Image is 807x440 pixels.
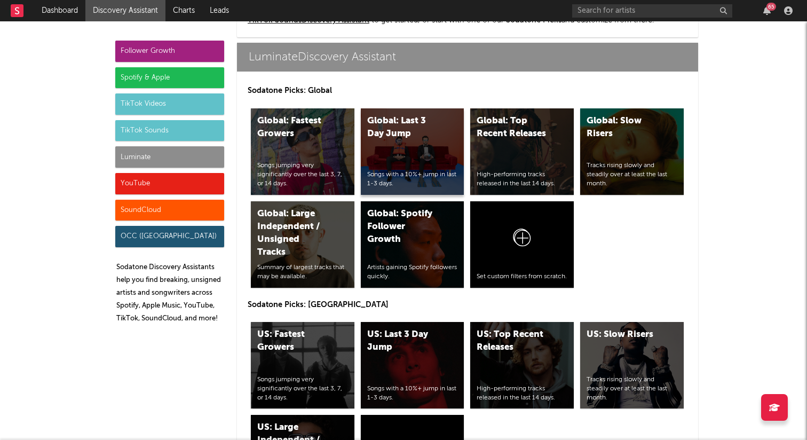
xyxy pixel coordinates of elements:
div: YouTube [115,173,224,194]
div: US: Fastest Growers [257,328,330,354]
div: Tracks rising slowly and steadily over at least the last month. [587,161,677,188]
div: Global: Slow Risers [587,115,659,140]
div: Songs jumping very significantly over the last 3, 7, or 14 days. [257,375,348,402]
a: Global: Top Recent ReleasesHigh-performing tracks released in the last 14 days. [470,108,574,195]
input: Search for artists [572,4,732,18]
div: Global: Spotify Follower Growth [367,208,440,246]
a: US: Slow RisersTracks rising slowly and steadily over at least the last month. [580,322,684,408]
a: US: Last 3 Day JumpSongs with a 10%+ jump in last 1-3 days. [361,322,464,408]
div: Songs with a 10%+ jump in last 1-3 days. [367,170,458,188]
div: SoundCloud [115,200,224,221]
a: Global: Spotify Follower GrowthArtists gaining Spotify followers quickly. [361,201,464,288]
div: Global: Top Recent Releases [477,115,549,140]
button: 65 [763,6,771,15]
div: 65 [766,3,776,11]
div: Tracks rising slowly and steadily over at least the last month. [587,375,677,402]
div: Set custom filters from scratch. [477,272,567,281]
p: Sodatone Picks: [GEOGRAPHIC_DATA] [248,298,687,311]
p: Sodatone Discovery Assistants help you find breaking, unsigned artists and songwriters across Spo... [116,261,224,325]
div: Global: Last 3 Day Jump [367,115,440,140]
a: US: Top Recent ReleasesHigh-performing tracks released in the last 14 days. [470,322,574,408]
div: TikTok Videos [115,93,224,115]
span: Sodatone Picks [506,17,561,24]
a: Global: Last 3 Day JumpSongs with a 10%+ jump in last 1-3 days. [361,108,464,195]
a: Set custom filters from scratch. [470,201,574,288]
div: US: Slow Risers [587,328,659,341]
p: Sodatone Picks: Global [248,84,687,97]
a: US: Fastest GrowersSongs jumping very significantly over the last 3, 7, or 14 days. [251,322,354,408]
a: LuminateDiscovery Assistant [237,43,698,72]
div: Summary of largest tracks that may be available. [257,263,348,281]
div: TikTok Sounds [115,120,224,142]
div: High-performing tracks released in the last 14 days. [477,384,567,403]
div: Follower Growth [115,41,224,62]
div: Spotify & Apple [115,67,224,89]
div: US: Last 3 Day Jump [367,328,440,354]
div: Artists gaining Spotify followers quickly. [367,263,458,281]
div: Songs jumping very significantly over the last 3, 7, or 14 days. [257,161,348,188]
a: Global: Large Independent / Unsigned TracksSummary of largest tracks that may be available. [251,201,354,288]
div: Global: Fastest Growers [257,115,330,140]
div: Songs with a 10%+ jump in last 1-3 days. [367,384,458,403]
a: TikTok SoundsDiscovery Assistant [248,17,369,24]
div: OCC ([GEOGRAPHIC_DATA]) [115,226,224,247]
a: Global: Slow RisersTracks rising slowly and steadily over at least the last month. [580,108,684,195]
div: Luminate [115,146,224,168]
a: Global: Fastest GrowersSongs jumping very significantly over the last 3, 7, or 14 days. [251,108,354,195]
div: US: Top Recent Releases [477,328,549,354]
div: High-performing tracks released in the last 14 days. [477,170,567,188]
div: Global: Large Independent / Unsigned Tracks [257,208,330,259]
